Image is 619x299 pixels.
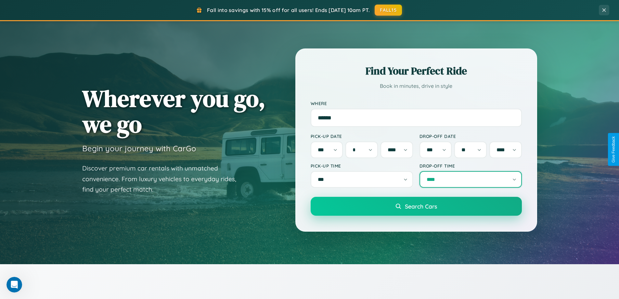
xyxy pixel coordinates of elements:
label: Drop-off Date [419,133,522,139]
button: FALL15 [375,5,402,16]
iframe: Intercom live chat [6,277,22,292]
p: Discover premium car rentals with unmatched convenience. From luxury vehicles to everyday rides, ... [82,163,245,195]
span: Fall into savings with 15% off for all users! Ends [DATE] 10am PT. [207,7,370,13]
label: Drop-off Time [419,163,522,169]
button: Search Cars [311,197,522,216]
p: Book in minutes, drive in style [311,81,522,91]
h1: Wherever you go, we go [82,86,265,137]
label: Pick-up Time [311,163,413,169]
h2: Find Your Perfect Ride [311,64,522,78]
div: Give Feedback [611,136,616,163]
h3: Begin your journey with CarGo [82,143,196,153]
label: Pick-up Date [311,133,413,139]
span: Search Cars [405,203,437,210]
label: Where [311,101,522,106]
